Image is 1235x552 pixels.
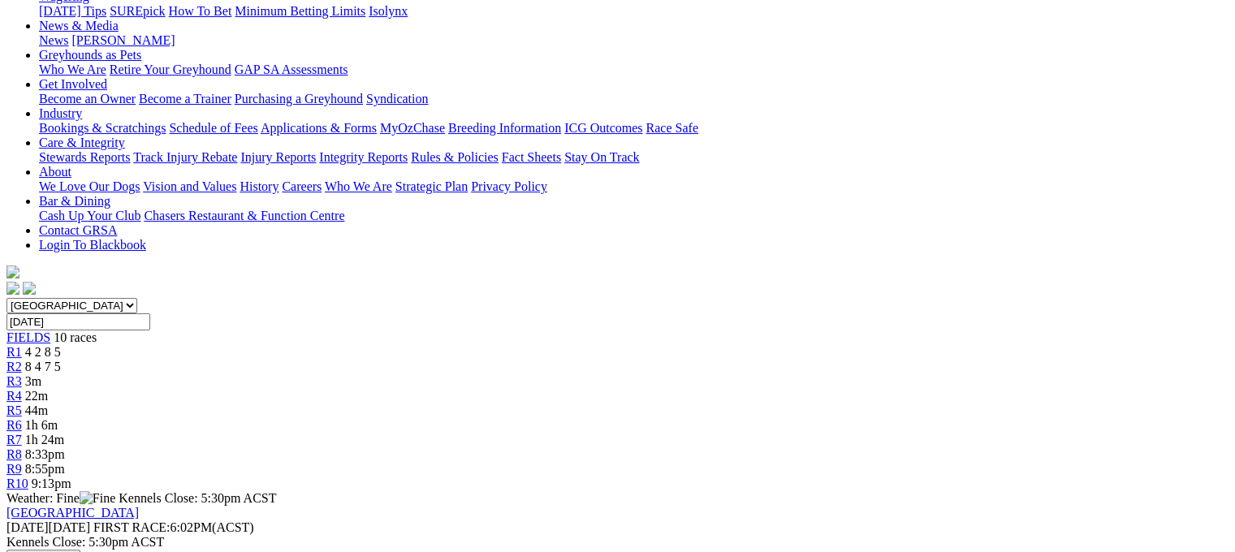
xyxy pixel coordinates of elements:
span: 6:02PM(ACST) [93,520,254,534]
a: R10 [6,477,28,490]
div: Kennels Close: 5:30pm ACST [6,535,1229,550]
a: R4 [6,389,22,403]
a: MyOzChase [380,121,445,135]
div: News & Media [39,33,1229,48]
a: Vision and Values [143,179,236,193]
a: Greyhounds as Pets [39,48,141,62]
div: Industry [39,121,1229,136]
a: Retire Your Greyhound [110,63,231,76]
span: 4 2 8 5 [25,345,61,359]
a: Who We Are [325,179,392,193]
a: FIELDS [6,330,50,344]
a: Industry [39,106,82,120]
span: 9:13pm [32,477,71,490]
div: Wagering [39,4,1229,19]
a: Breeding Information [448,121,561,135]
a: Who We Are [39,63,106,76]
a: R5 [6,403,22,417]
a: Schedule of Fees [169,121,257,135]
a: How To Bet [169,4,232,18]
span: [DATE] [6,520,49,534]
a: Fact Sheets [502,150,561,164]
span: 22m [25,389,48,403]
a: Care & Integrity [39,136,125,149]
span: [DATE] [6,520,90,534]
span: 8 4 7 5 [25,360,61,373]
span: 8:55pm [25,462,65,476]
span: Weather: Fine [6,491,119,505]
div: Greyhounds as Pets [39,63,1229,77]
span: 1h 24m [25,433,64,446]
a: SUREpick [110,4,165,18]
div: Bar & Dining [39,209,1229,223]
a: [GEOGRAPHIC_DATA] [6,506,139,520]
div: Get Involved [39,92,1229,106]
a: Login To Blackbook [39,238,146,252]
a: Integrity Reports [319,150,408,164]
a: Become a Trainer [139,92,231,106]
a: Minimum Betting Limits [235,4,365,18]
a: Applications & Forms [261,121,377,135]
a: Chasers Restaurant & Function Centre [144,209,344,222]
a: Stewards Reports [39,150,130,164]
a: R2 [6,360,22,373]
a: R9 [6,462,22,476]
a: Bookings & Scratchings [39,121,166,135]
span: 1h 6m [25,418,58,432]
a: About [39,165,71,179]
div: Care & Integrity [39,150,1229,165]
a: Rules & Policies [411,150,499,164]
a: [PERSON_NAME] [71,33,175,47]
span: 3m [25,374,41,388]
span: 44m [25,403,48,417]
img: twitter.svg [23,282,36,295]
a: Privacy Policy [471,179,547,193]
a: R3 [6,374,22,388]
a: News & Media [39,19,119,32]
a: Contact GRSA [39,223,117,237]
div: About [39,179,1229,194]
a: Injury Reports [240,150,316,164]
span: FIRST RACE: [93,520,170,534]
a: Race Safe [646,121,697,135]
input: Select date [6,313,150,330]
a: R1 [6,345,22,359]
a: Get Involved [39,77,107,91]
a: Cash Up Your Club [39,209,140,222]
span: 10 races [54,330,97,344]
a: Stay On Track [564,150,639,164]
a: Syndication [366,92,428,106]
a: [DATE] Tips [39,4,106,18]
a: Strategic Plan [395,179,468,193]
span: Kennels Close: 5:30pm ACST [119,491,276,505]
a: R7 [6,433,22,446]
a: Isolynx [369,4,408,18]
a: Bar & Dining [39,194,110,208]
span: 8:33pm [25,447,65,461]
img: Fine [80,491,115,506]
img: logo-grsa-white.png [6,265,19,278]
a: GAP SA Assessments [235,63,348,76]
a: Track Injury Rebate [133,150,237,164]
a: We Love Our Dogs [39,179,140,193]
a: ICG Outcomes [564,121,642,135]
a: News [39,33,68,47]
a: R8 [6,447,22,461]
a: History [240,179,279,193]
a: R6 [6,418,22,432]
a: Careers [282,179,322,193]
a: Purchasing a Greyhound [235,92,363,106]
a: Become an Owner [39,92,136,106]
img: facebook.svg [6,282,19,295]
